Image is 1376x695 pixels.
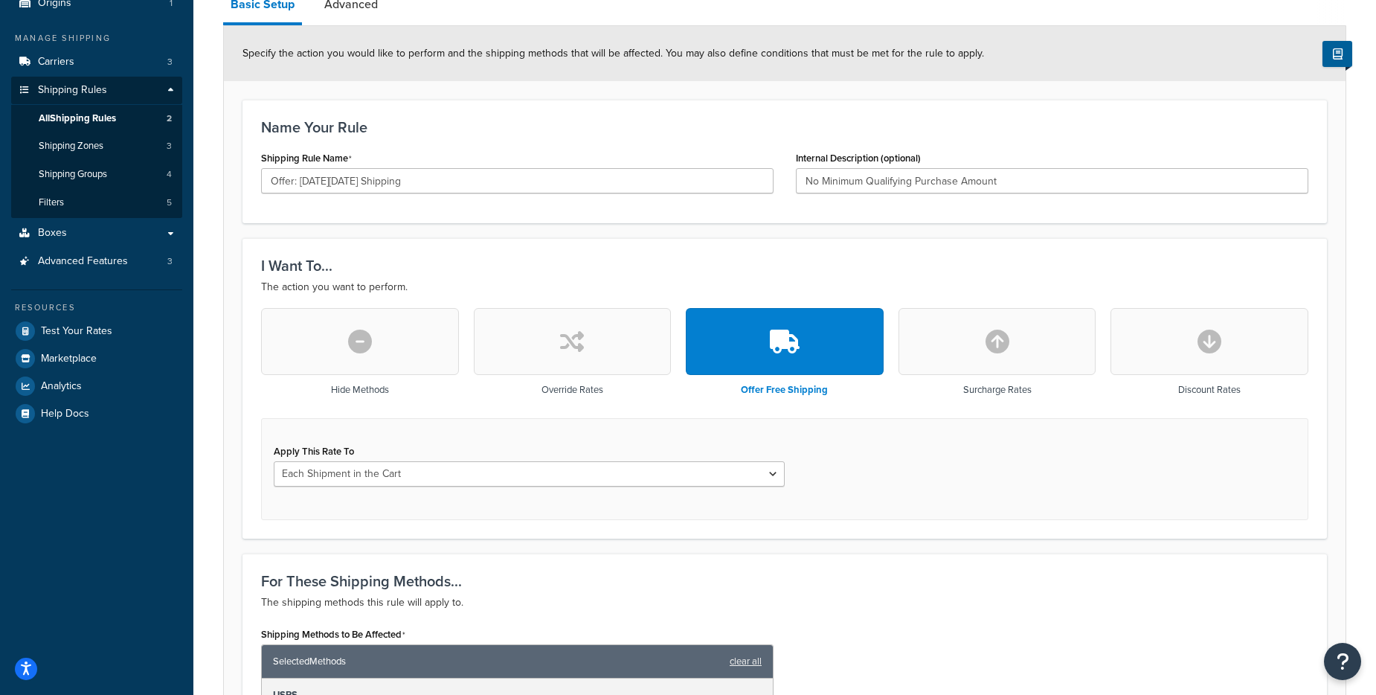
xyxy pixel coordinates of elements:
span: Shipping Rules [38,84,107,97]
span: Specify the action you would like to perform and the shipping methods that will be affected. You ... [242,45,984,61]
span: Selected Methods [273,651,722,672]
a: Carriers3 [11,48,182,76]
span: Analytics [41,380,82,393]
span: Shipping Groups [39,168,107,181]
span: All Shipping Rules [39,112,116,125]
label: Apply This Rate To [274,446,354,457]
button: Show Help Docs [1322,41,1352,67]
span: 5 [167,196,172,209]
a: Shipping Groups4 [11,161,182,188]
span: Marketplace [41,353,97,365]
h3: I Want To... [261,257,1308,274]
li: Shipping Rules [11,77,182,218]
li: Carriers [11,48,182,76]
button: Open Resource Center [1324,643,1361,680]
span: Boxes [38,227,67,240]
div: Manage Shipping [11,32,182,45]
h3: Offer Free Shipping [741,385,828,395]
a: Help Docs [11,400,182,427]
a: Advanced Features3 [11,248,182,275]
span: 3 [167,255,173,268]
span: 3 [167,140,172,153]
li: Shipping Zones [11,132,182,160]
p: The action you want to perform. [261,278,1308,296]
span: Shipping Zones [39,140,103,153]
h3: Name Your Rule [261,119,1308,135]
h3: Override Rates [541,385,603,395]
span: Carriers [38,56,74,68]
li: Filters [11,189,182,217]
a: AllShipping Rules2 [11,105,182,132]
h3: Surcharge Rates [963,385,1032,395]
a: Marketplace [11,345,182,372]
a: Analytics [11,373,182,400]
li: Shipping Groups [11,161,182,188]
li: Advanced Features [11,248,182,275]
span: Advanced Features [38,255,128,268]
h3: For These Shipping Methods... [261,573,1308,589]
a: Shipping Zones3 [11,132,182,160]
label: Shipping Methods to Be Affected [261,629,405,641]
a: Shipping Rules [11,77,182,104]
span: 3 [167,56,173,68]
a: Test Your Rates [11,318,182,345]
span: Test Your Rates [41,325,112,338]
span: 4 [167,168,172,181]
span: 2 [167,112,172,125]
p: The shipping methods this rule will apply to. [261,594,1308,612]
h3: Hide Methods [331,385,389,395]
a: clear all [730,651,762,672]
a: Filters5 [11,189,182,217]
span: Help Docs [41,408,89,420]
a: Boxes [11,220,182,247]
span: Filters [39,196,64,209]
label: Internal Description (optional) [796,153,921,164]
label: Shipping Rule Name [261,153,352,164]
div: Resources [11,301,182,314]
h3: Discount Rates [1178,385,1241,395]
